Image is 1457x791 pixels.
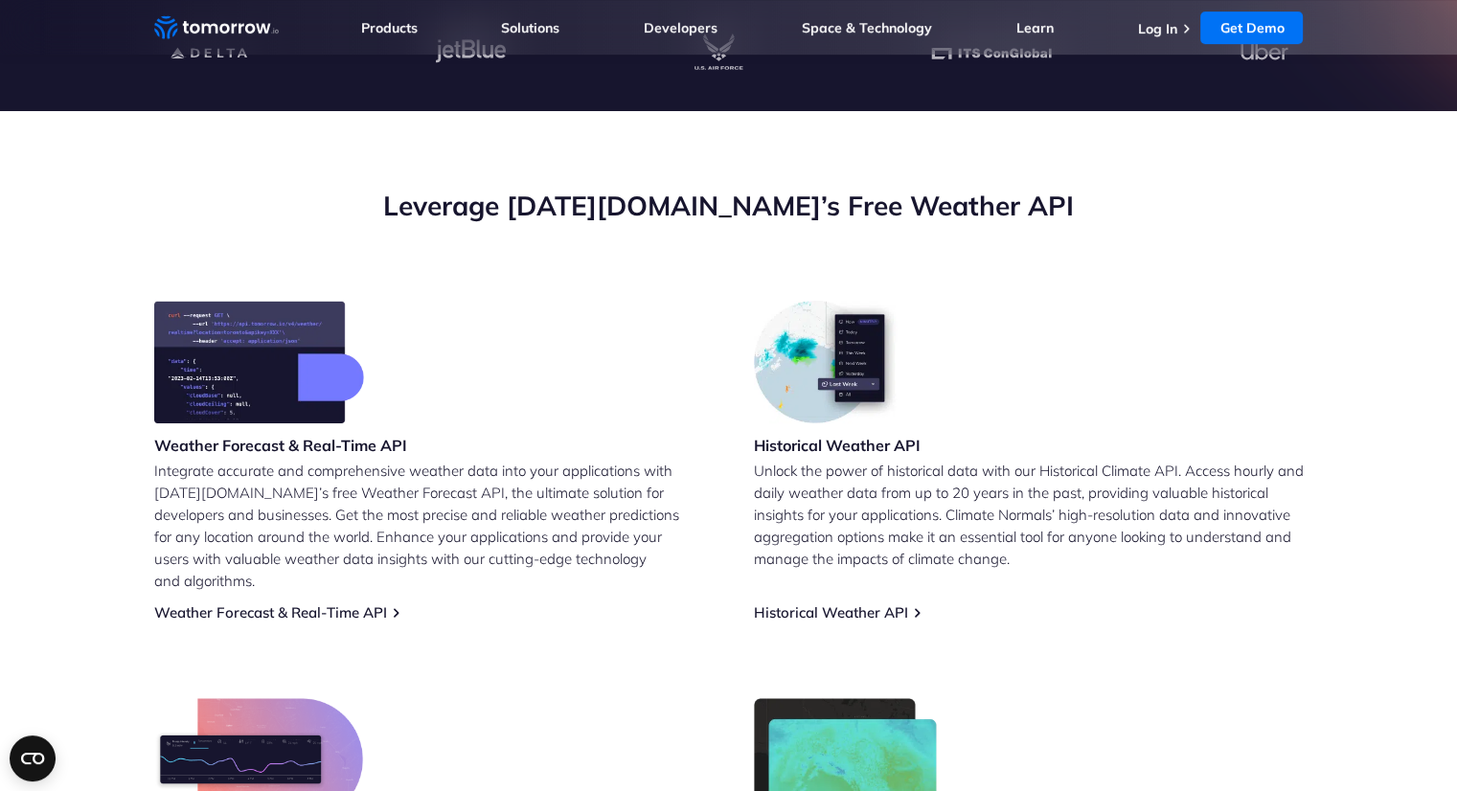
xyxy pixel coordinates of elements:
h2: Leverage [DATE][DOMAIN_NAME]’s Free Weather API [154,188,1304,224]
a: Weather Forecast & Real-Time API [154,603,387,621]
h3: Weather Forecast & Real-Time API [154,435,407,456]
a: Space & Technology [802,19,932,36]
p: Unlock the power of historical data with our Historical Climate API. Access hourly and daily weat... [754,460,1304,570]
a: Log In [1137,20,1176,37]
a: Learn [1016,19,1054,36]
a: Get Demo [1200,11,1303,44]
a: Home link [154,13,279,42]
button: Open CMP widget [10,735,56,781]
a: Developers [644,19,717,36]
p: Integrate accurate and comprehensive weather data into your applications with [DATE][DOMAIN_NAME]... [154,460,704,592]
a: Historical Weather API [754,603,908,621]
a: Solutions [501,19,559,36]
h3: Historical Weather API [754,435,921,456]
a: Products [361,19,418,36]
